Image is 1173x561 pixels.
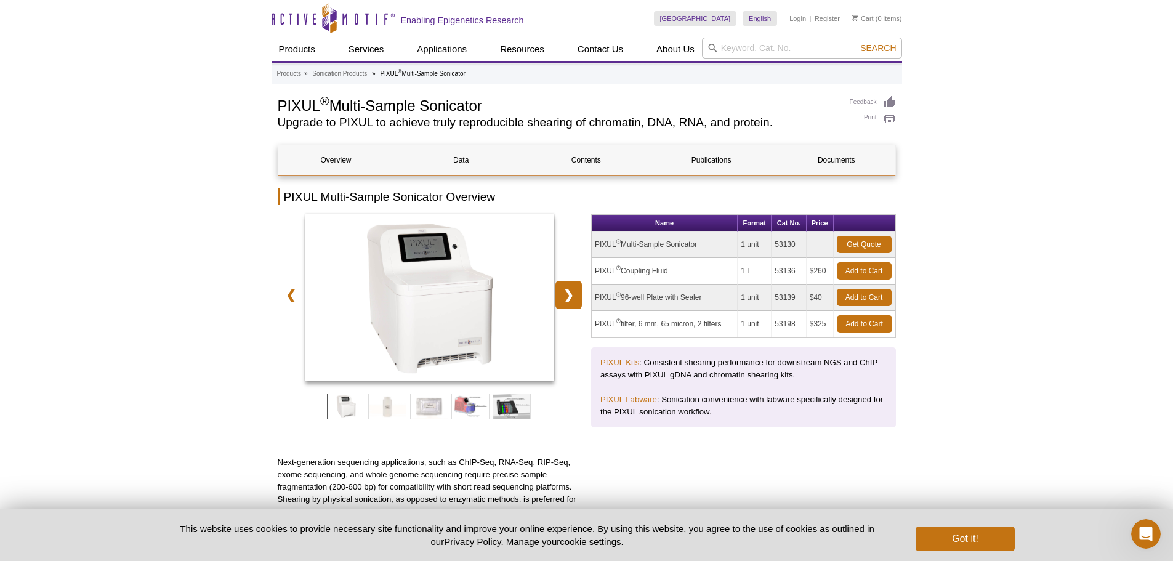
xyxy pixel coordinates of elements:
[653,145,769,175] a: Publications
[772,285,806,311] td: 53139
[860,43,896,53] span: Search
[278,117,837,128] h2: Upgrade to PIXUL to achieve truly reproducible shearing of chromatin, DNA, RNA, and protein.
[277,68,301,79] a: Products
[278,145,394,175] a: Overview
[772,215,806,232] th: Cat No.
[738,285,772,311] td: 1 unit
[857,42,900,54] button: Search
[600,358,639,367] a: PIXUL Kits
[850,112,896,126] a: Print
[850,95,896,109] a: Feedback
[837,315,892,333] a: Add to Cart
[738,258,772,285] td: 1 L
[278,95,837,114] h1: PIXUL Multi-Sample Sonicator
[649,38,702,61] a: About Us
[743,11,777,26] a: English
[592,215,738,232] th: Name
[807,258,834,285] td: $260
[493,38,552,61] a: Resources
[702,38,902,59] input: Keyword, Cat. No.
[852,11,902,26] li: (0 items)
[852,14,874,23] a: Cart
[600,357,887,381] p: : Consistent shearing performance for downstream NGS and ChIP assays with PIXUL gDNA and chromati...
[272,38,323,61] a: Products
[616,238,621,245] sup: ®
[837,262,892,280] a: Add to Cart
[807,215,834,232] th: Price
[409,38,474,61] a: Applications
[278,188,896,205] h2: PIXUL Multi-Sample Sonicator Overview
[278,281,304,309] a: ❮
[789,14,806,23] a: Login
[560,536,621,547] button: cookie settings
[372,70,376,77] li: »
[772,232,806,258] td: 53130
[592,285,738,311] td: PIXUL 96-well Plate with Sealer
[380,70,465,77] li: PIXUL Multi-Sample Sonicator
[444,536,501,547] a: Privacy Policy
[159,522,896,548] p: This website uses cookies to provide necessary site functionality and improve your online experie...
[592,258,738,285] td: PIXUL Coupling Fluid
[398,68,401,75] sup: ®
[592,232,738,258] td: PIXUL Multi-Sample Sonicator
[837,236,892,253] a: Get Quote
[616,318,621,325] sup: ®
[305,214,555,381] img: PIXUL Multi-Sample Sonicator
[312,68,367,79] a: Sonication Products
[807,311,834,337] td: $325
[305,214,555,384] a: PIXUL Multi-Sample Sonicator
[600,395,657,404] a: PIXUL Labware
[772,258,806,285] td: 53136
[815,14,840,23] a: Register
[738,232,772,258] td: 1 unit
[738,311,772,337] td: 1 unit
[304,70,308,77] li: »
[807,285,834,311] td: $40
[600,394,887,418] p: : Sonication convenience with labware specifically designed for the PIXUL sonication workflow.
[403,145,519,175] a: Data
[401,15,524,26] h2: Enabling Epigenetics Research
[570,38,631,61] a: Contact Us
[616,291,621,298] sup: ®
[837,289,892,306] a: Add to Cart
[654,11,737,26] a: [GEOGRAPHIC_DATA]
[320,94,329,108] sup: ®
[778,145,894,175] a: Documents
[555,281,582,309] a: ❯
[852,15,858,21] img: Your Cart
[278,456,582,518] p: Next-generation sequencing applications, such as ChIP-Seq, RNA-Seq, RIP-Seq, exome sequencing, an...
[1131,519,1161,549] iframe: Intercom live chat
[592,311,738,337] td: PIXUL filter, 6 mm, 65 micron, 2 filters
[810,11,812,26] li: |
[772,311,806,337] td: 53198
[616,265,621,272] sup: ®
[528,145,644,175] a: Contents
[916,527,1014,551] button: Got it!
[341,38,392,61] a: Services
[738,215,772,232] th: Format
